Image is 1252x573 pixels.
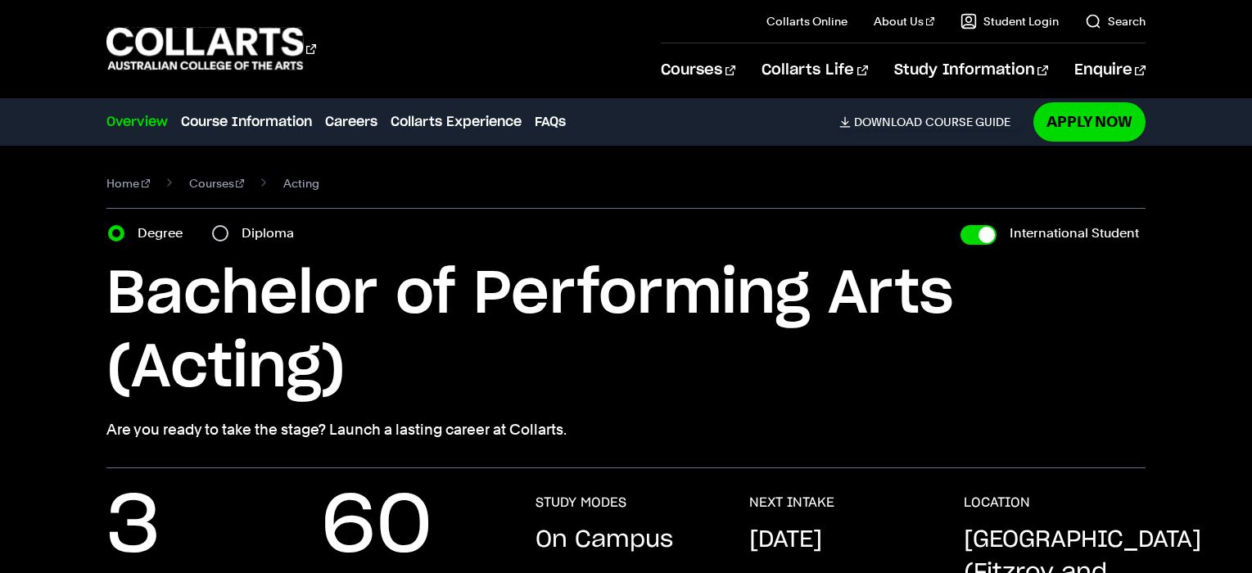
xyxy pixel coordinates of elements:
a: Enquire [1074,43,1146,97]
a: Home [106,172,150,195]
p: [DATE] [749,524,822,557]
label: Degree [138,222,192,245]
a: Collarts Experience [391,112,522,132]
a: Course Information [181,112,312,132]
h3: STUDY MODES [536,494,626,511]
a: Study Information [894,43,1048,97]
h3: NEXT INTAKE [749,494,834,511]
a: Overview [106,112,168,132]
a: Collarts Life [762,43,867,97]
a: DownloadCourse Guide [839,115,1024,129]
a: Apply Now [1033,102,1146,141]
a: Courses [189,172,245,195]
a: Careers [325,112,377,132]
h3: LOCATION [964,494,1030,511]
label: International Student [1010,222,1139,245]
span: Acting [283,172,319,195]
a: Search [1085,13,1146,29]
label: Diploma [242,222,304,245]
h1: Bachelor of Performing Arts (Acting) [106,258,1146,405]
p: 60 [321,494,432,560]
a: FAQs [535,112,566,132]
p: 3 [106,494,160,560]
a: About Us [874,13,934,29]
a: Student Login [960,13,1059,29]
div: Go to homepage [106,25,316,72]
a: Collarts Online [766,13,847,29]
a: Courses [661,43,735,97]
span: Download [854,115,922,129]
p: Are you ready to take the stage? Launch a lasting career at Collarts. [106,418,1146,441]
p: On Campus [536,524,673,557]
